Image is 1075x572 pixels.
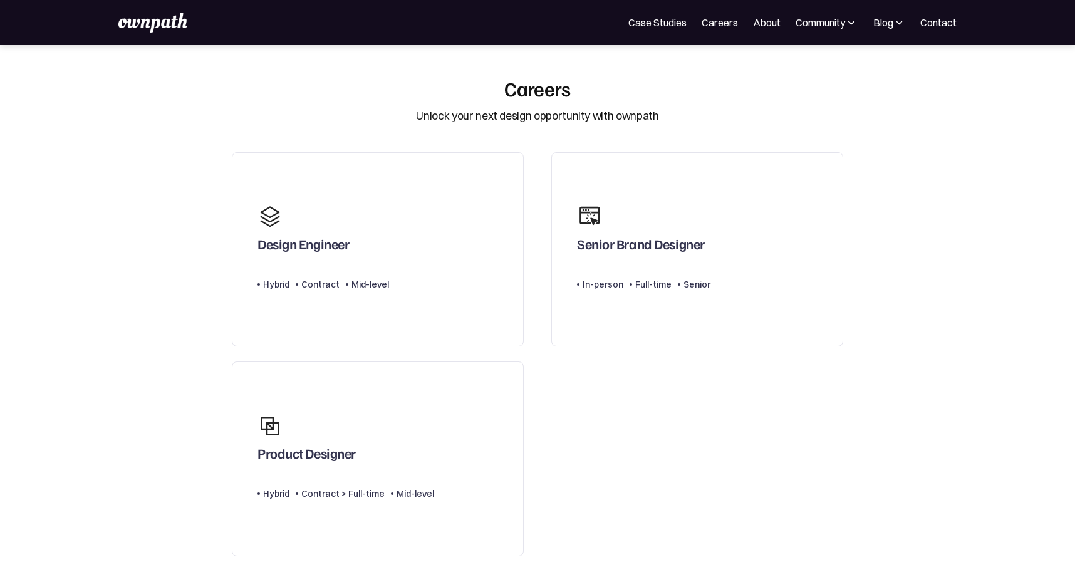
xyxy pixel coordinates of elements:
div: Community [796,15,858,30]
div: In-person [583,277,623,292]
div: Senior [683,277,710,292]
div: Mid-level [397,486,434,501]
div: Unlock your next design opportunity with ownpath [416,108,658,124]
div: Community [796,15,845,30]
a: Product DesignerHybridContract > Full-timeMid-level [232,361,524,556]
div: Product Designer [257,445,356,467]
div: Hybrid [263,486,289,501]
div: Senior Brand Designer [577,236,705,258]
a: About [753,15,781,30]
div: Careers [504,76,571,100]
div: Full-time [635,277,672,292]
div: Blog [873,15,893,30]
div: Hybrid [263,277,289,292]
a: Contact [920,15,957,30]
a: Design EngineerHybridContractMid-level [232,152,524,347]
a: Case Studies [628,15,687,30]
a: Senior Brand DesignerIn-personFull-timeSenior [551,152,843,347]
div: Contract > Full-time [301,486,385,501]
div: Blog [873,15,905,30]
div: Contract [301,277,340,292]
a: Careers [702,15,738,30]
div: Design Engineer [257,236,349,258]
div: Mid-level [351,277,389,292]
